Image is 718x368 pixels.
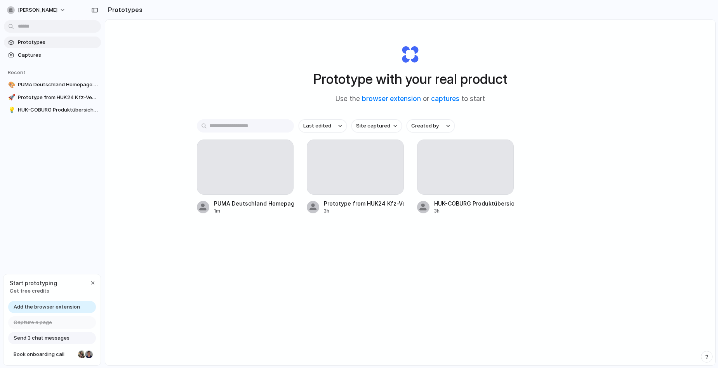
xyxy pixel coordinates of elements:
span: [PERSON_NAME] [18,6,57,14]
a: PUMA Deutschland Homepage: Redesign Mein Stage Section1m [197,140,294,215]
div: Christian Iacullo [84,350,94,359]
span: Created by [411,122,439,130]
a: Prototypes [4,37,101,48]
a: Captures [4,49,101,61]
a: 🚀Prototype from HUK24 Kfz-Versicherung [4,92,101,103]
a: captures [431,95,459,103]
span: Last edited [303,122,331,130]
span: Prototype from HUK24 Kfz-Versicherung [18,94,98,101]
button: Site captured [351,119,402,133]
button: 🚀 [7,94,15,101]
button: Created by [407,119,455,133]
a: Book onboarding call [8,348,96,361]
h2: Prototypes [105,5,143,14]
span: Prototypes [18,38,98,46]
div: 3h [434,208,514,215]
a: HUK-COBURG Produktübersicht Redesign3h [417,140,514,215]
a: Prototype from HUK24 Kfz-Versicherung3h [307,140,404,215]
a: browser extension [362,95,421,103]
span: Send 3 chat messages [14,334,70,342]
div: 💡 [8,106,14,115]
span: Capture a page [14,319,52,326]
div: HUK-COBURG Produktübersicht Redesign [434,199,514,208]
span: Get free credits [10,287,57,295]
span: HUK-COBURG Produktübersicht Redesign [18,106,98,114]
span: Book onboarding call [14,351,75,358]
div: Nicole Kubica [77,350,87,359]
div: 🎨 [8,80,14,89]
span: Site captured [356,122,390,130]
button: [PERSON_NAME] [4,4,70,16]
h1: Prototype with your real product [313,69,508,89]
button: Last edited [299,119,347,133]
span: Recent [8,69,26,75]
span: Start prototyping [10,279,57,287]
span: PUMA Deutschland Homepage: Redesign Mein Stage Section [18,81,98,89]
div: Prototype from HUK24 Kfz-Versicherung [324,199,404,208]
a: 🎨PUMA Deutschland Homepage: Redesign Mein Stage Section [4,79,101,91]
div: 3h [324,208,404,215]
a: Add the browser extension [8,301,96,313]
span: Add the browser extension [14,303,80,311]
button: 💡 [7,106,15,114]
div: 1m [214,208,294,215]
div: 🚀 [8,93,14,102]
button: 🎨 [7,81,15,89]
div: PUMA Deutschland Homepage: Redesign Mein Stage Section [214,199,294,208]
span: Captures [18,51,98,59]
a: 💡HUK-COBURG Produktübersicht Redesign [4,104,101,116]
span: Use the or to start [336,94,485,104]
